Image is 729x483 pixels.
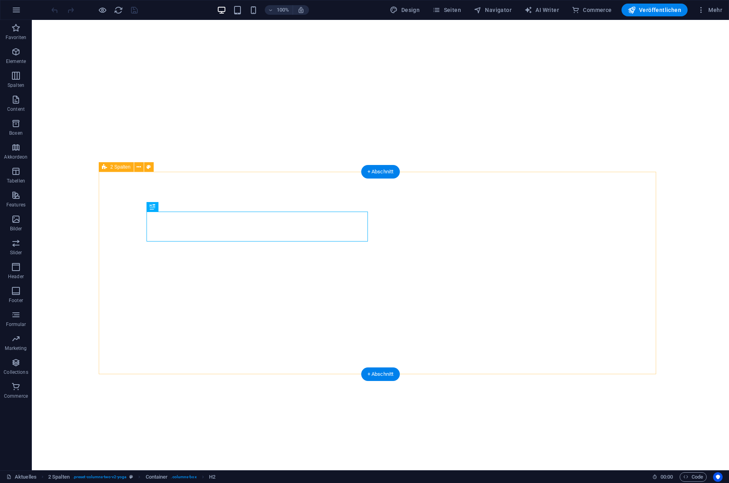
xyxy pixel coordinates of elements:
[569,4,615,16] button: Commerce
[6,34,26,41] p: Favoriten
[471,4,515,16] button: Navigator
[113,5,123,15] button: reload
[713,472,723,482] button: Usercentrics
[474,6,512,14] span: Navigator
[666,474,667,480] span: :
[114,6,123,15] i: Seite neu laden
[6,472,37,482] a: Klick, um Auswahl aufzuheben. Doppelklick öffnet Seitenverwaltung
[390,6,420,14] span: Design
[361,165,400,179] div: + Abschnitt
[297,6,305,14] i: Bei Größenänderung Zoomstufe automatisch an das gewählte Gerät anpassen.
[73,472,127,482] span: . preset-columns-two-v2-yoga
[146,472,168,482] span: Klick zum Auswählen. Doppelklick zum Bearbeiten
[277,5,289,15] h6: 100%
[6,58,26,65] p: Elemente
[432,6,461,14] span: Seiten
[9,297,23,304] p: Footer
[5,345,27,351] p: Marketing
[694,4,725,16] button: Mehr
[98,5,107,15] button: Klicke hier, um den Vorschau-Modus zu verlassen
[209,472,215,482] span: Klick zum Auswählen. Doppelklick zum Bearbeiten
[429,4,464,16] button: Seiten
[10,249,22,256] p: Slider
[387,4,423,16] div: Design (Strg+Alt+Y)
[8,273,24,280] p: Header
[9,130,23,136] p: Boxen
[48,472,215,482] nav: breadcrumb
[652,472,673,482] h6: Session-Zeit
[628,6,681,14] span: Veröffentlichen
[110,165,131,169] span: 2 Spalten
[8,82,24,88] p: Spalten
[7,106,25,112] p: Content
[387,4,423,16] button: Design
[129,475,133,479] i: Dieses Element ist ein anpassbares Preset
[48,472,70,482] span: Klick zum Auswählen. Doppelklick zum Bearbeiten
[661,472,673,482] span: 00 00
[10,226,22,232] p: Bilder
[572,6,612,14] span: Commerce
[683,472,703,482] span: Code
[265,5,293,15] button: 100%
[7,178,25,184] p: Tabellen
[697,6,722,14] span: Mehr
[171,472,196,482] span: . columns-box
[4,393,28,399] p: Commerce
[521,4,562,16] button: AI Writer
[622,4,688,16] button: Veröffentlichen
[6,321,26,328] p: Formular
[4,154,27,160] p: Akkordeon
[524,6,559,14] span: AI Writer
[6,202,25,208] p: Features
[680,472,707,482] button: Code
[4,369,28,375] p: Collections
[361,367,400,381] div: + Abschnitt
